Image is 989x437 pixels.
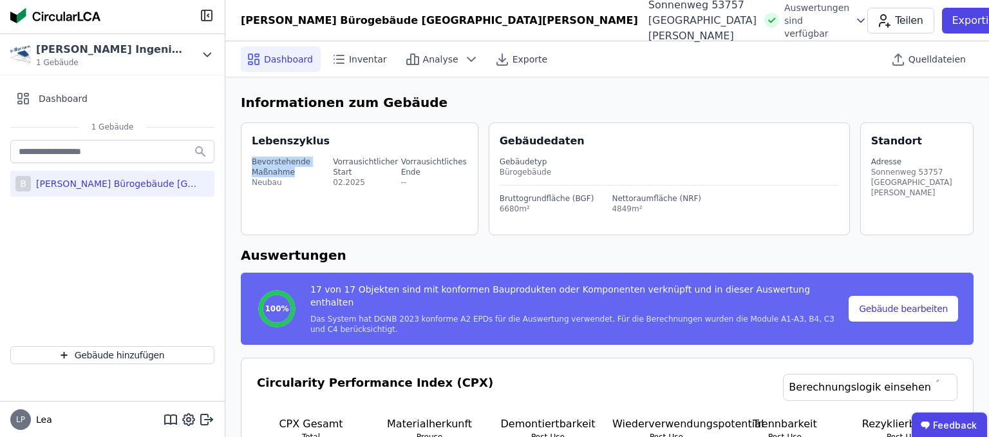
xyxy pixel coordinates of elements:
span: Inventar [349,53,387,66]
span: 1 Gebäude [36,57,184,68]
div: Standort [871,133,922,149]
div: [PERSON_NAME] Ingenieure [36,42,184,57]
div: Vorrausichtlicher Start [333,157,398,177]
div: Bevorstehende Maßnahme [252,157,330,177]
span: Dashboard [264,53,313,66]
div: Adresse [871,157,963,167]
div: Gebäudetyp [500,157,839,167]
span: Quelldateien [909,53,966,66]
div: 4849m² [612,204,701,214]
p: Rezyklierbarkeit [849,416,957,432]
div: B [15,176,31,191]
div: Sonnenweg 53757 [GEOGRAPHIC_DATA][PERSON_NAME] [871,167,963,198]
div: 6680m² [500,204,594,214]
button: Teilen [867,8,934,34]
span: LP [16,416,25,423]
div: 02.2025 [333,177,398,188]
p: CPX Gesamt [257,416,365,432]
div: -- [401,177,467,188]
span: Lea [31,413,52,426]
p: Wiederverwendungspotential [612,416,721,432]
p: Materialherkunft [375,416,484,432]
div: Bürogebäude [500,167,839,177]
div: Das System hat DGNB 2023 konforme A2 EPDs für die Auswertung verwendet. Für die Berechnungen wurd... [310,314,846,335]
div: Neubau [252,177,330,188]
span: Exporte [513,53,547,66]
h6: Auswertungen [241,246,974,265]
span: 1 Gebäude [79,122,147,132]
div: Bruttogrundfläche (BGF) [500,193,594,204]
img: Henneker Zillinger Ingenieure [10,44,31,65]
div: Gebäudedaten [500,133,849,149]
a: Berechnungslogik einsehen [783,374,957,401]
button: Gebäude hinzufügen [10,346,214,364]
span: Analyse [423,53,458,66]
div: [PERSON_NAME] Bürogebäude [GEOGRAPHIC_DATA][PERSON_NAME] [31,177,198,190]
button: Gebäude bearbeiten [849,296,958,322]
p: Demontiertbarkeit [494,416,602,432]
img: Concular [10,8,100,23]
div: Lebenszyklus [252,133,330,149]
p: Trennbarkeit [731,416,839,432]
div: 17 von 17 Objekten sind mit konformen Bauprodukten oder Komponenten verknüpft und in dieser Auswe... [310,283,846,314]
h3: Circularity Performance Index (CPX) [257,374,493,416]
div: Nettoraumfläche (NRF) [612,193,701,204]
span: Dashboard [39,92,88,105]
span: 100% [265,304,288,314]
span: Auswertungen sind verfügbar [784,1,849,40]
div: [PERSON_NAME] Bürogebäude [GEOGRAPHIC_DATA][PERSON_NAME] [241,13,638,28]
h6: Informationen zum Gebäude [241,93,974,112]
div: Vorrausichtliches Ende [401,157,467,177]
